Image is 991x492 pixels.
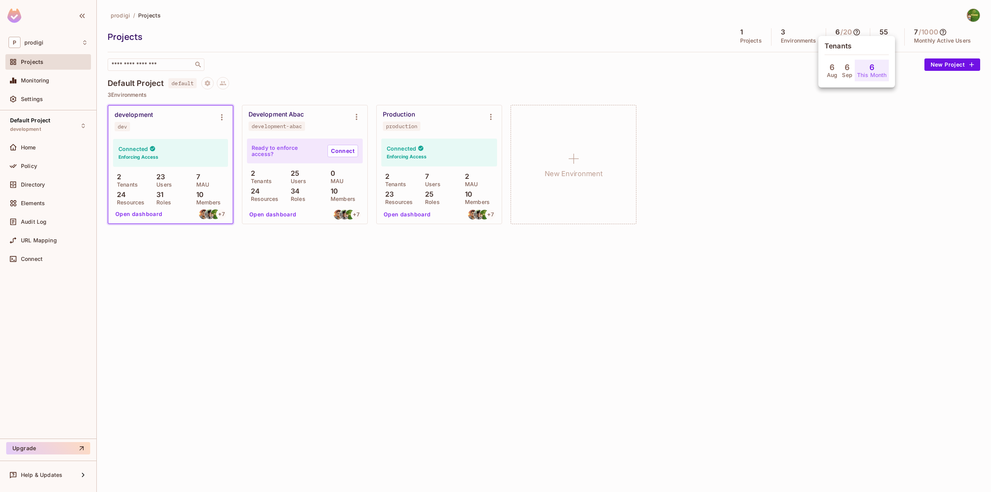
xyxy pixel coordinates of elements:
[857,72,887,78] p: This Month
[830,63,835,72] h4: 6
[869,63,874,72] h4: 6
[825,42,889,50] h5: Tenants
[845,63,850,72] h4: 6
[842,72,852,78] p: Sep
[827,72,837,78] p: Aug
